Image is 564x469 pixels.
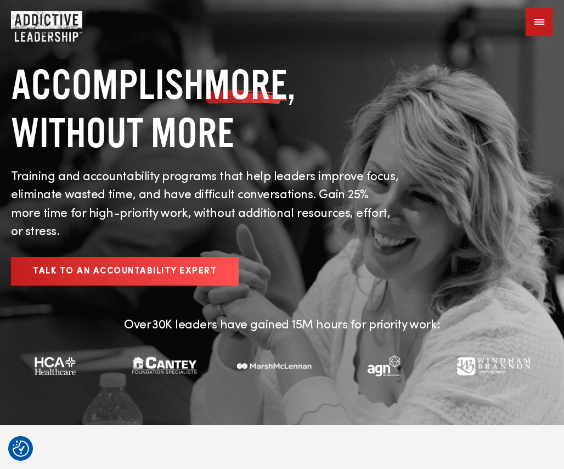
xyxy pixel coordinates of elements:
[11,11,77,33] a: Home
[33,267,217,276] span: Talk to an Accountability Expert
[11,168,401,242] p: Training and accountability programs that help leaders improve focus, eliminate wasted time, and ...
[13,440,29,457] img: Revisit consent button
[204,60,287,109] span: MORE
[11,60,401,157] h1: ACCOMPLISH , WITHOUT MORE
[13,440,29,457] button: Consent Preferences
[11,257,239,286] a: Talk to an Accountability Expert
